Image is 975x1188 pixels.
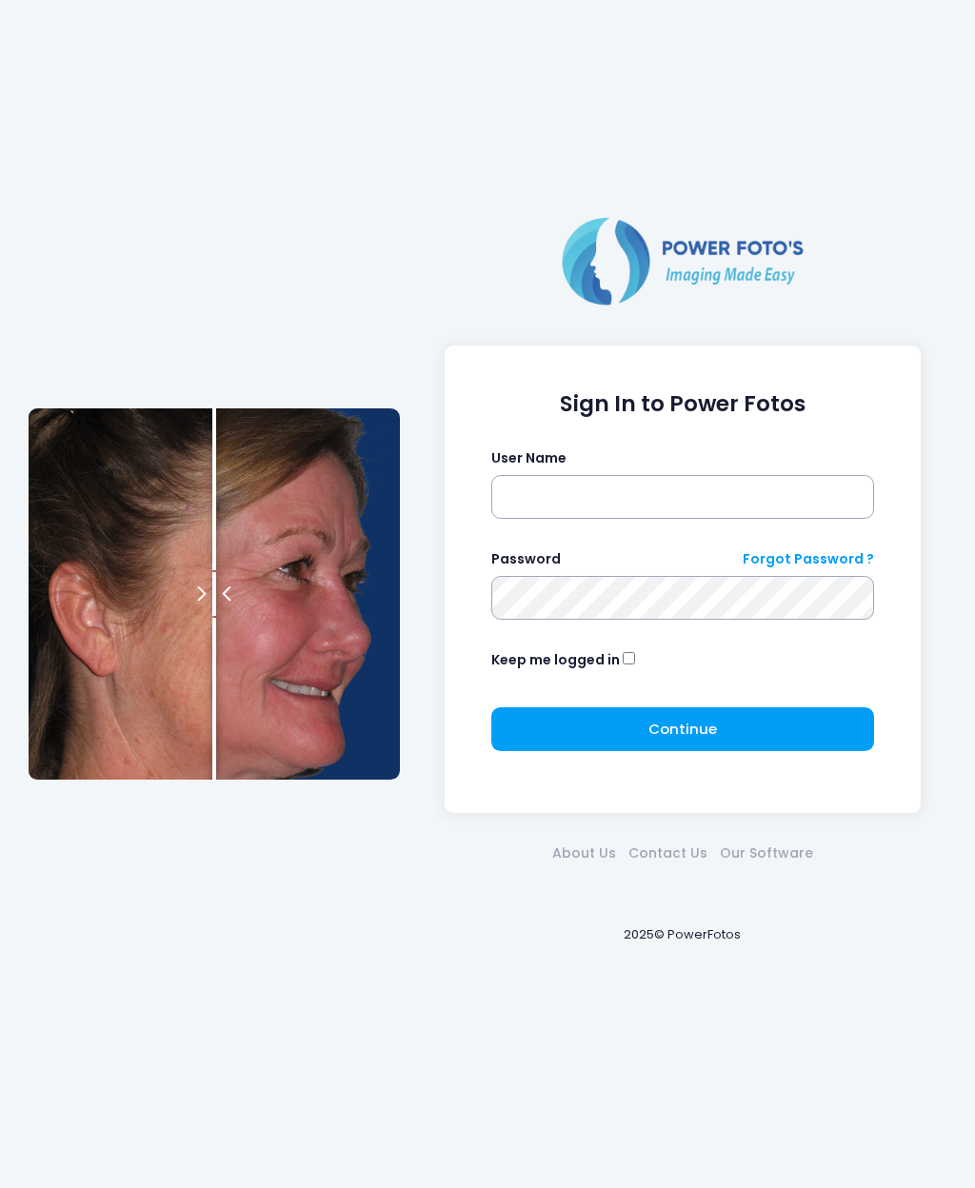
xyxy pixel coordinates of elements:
[554,213,811,308] img: Logo
[546,843,622,863] a: About Us
[713,843,819,863] a: Our Software
[743,549,874,569] a: Forgot Password ?
[491,707,875,751] button: Continue
[491,391,875,418] h1: Sign In to Power Fotos
[419,895,946,976] div: 2025© PowerFotos
[491,549,561,569] label: Password
[491,650,620,670] label: Keep me logged in
[648,719,717,739] span: Continue
[622,843,713,863] a: Contact Us
[491,448,567,468] label: User Name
